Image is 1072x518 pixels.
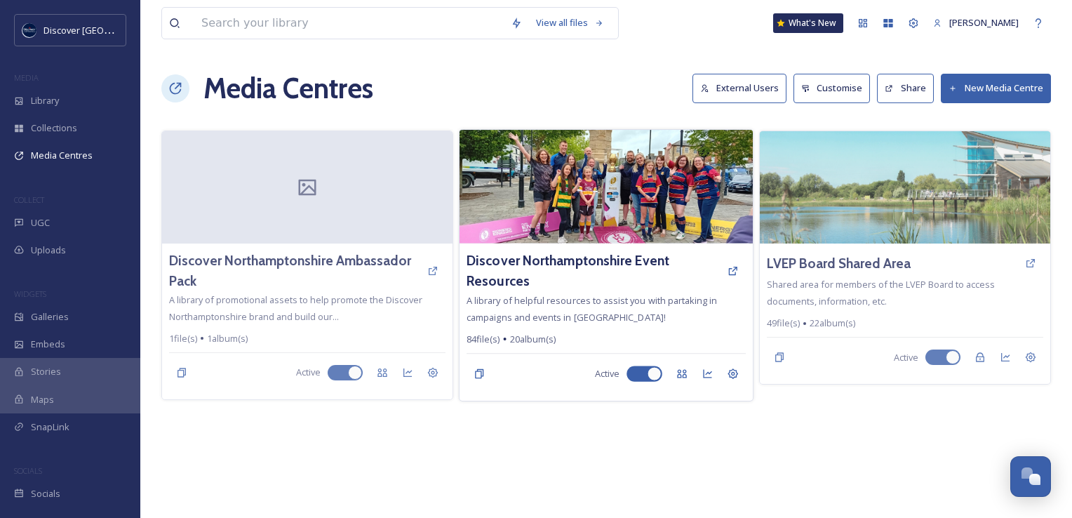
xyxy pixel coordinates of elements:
[169,293,422,323] span: A library of promotional assets to help promote the Discover Northamptonshire brand and build our...
[767,278,995,307] span: Shared area for members of the LVEP Board to access documents, information, etc.
[760,131,1050,244] img: Stanwick%20Lakes.jpg
[894,351,918,364] span: Active
[31,310,69,324] span: Galleries
[773,13,843,33] a: What's New
[31,94,59,107] span: Library
[595,367,619,380] span: Active
[22,23,36,37] img: Untitled%20design%20%282%29.png
[767,317,800,330] span: 49 file(s)
[949,16,1019,29] span: [PERSON_NAME]
[31,420,69,434] span: SnapLink
[767,253,911,274] a: LVEP Board Shared Area
[467,251,721,291] a: Discover Northamptonshire Event Resources
[510,333,556,346] span: 20 album(s)
[14,194,44,205] span: COLLECT
[14,288,46,299] span: WIDGETS
[296,366,321,379] span: Active
[31,216,50,230] span: UGC
[207,332,248,345] span: 1 album(s)
[31,244,66,257] span: Uploads
[169,251,420,291] a: Discover Northamptonshire Ambassador Pack
[203,67,373,109] h1: Media Centres
[467,333,500,346] span: 84 file(s)
[31,487,60,500] span: Socials
[460,130,753,244] img: shared%20image.jpg
[692,74,793,102] a: External Users
[1010,456,1051,497] button: Open Chat
[793,74,878,102] a: Customise
[14,465,42,476] span: SOCIALS
[194,8,504,39] input: Search your library
[529,9,611,36] a: View all files
[31,338,65,351] span: Embeds
[793,74,871,102] button: Customise
[926,9,1026,36] a: [PERSON_NAME]
[810,317,855,330] span: 22 album(s)
[31,365,61,378] span: Stories
[877,74,934,102] button: Share
[31,121,77,135] span: Collections
[941,74,1051,102] button: New Media Centre
[43,23,171,36] span: Discover [GEOGRAPHIC_DATA]
[169,332,197,345] span: 1 file(s)
[467,293,718,323] span: A library of helpful resources to assist you with partaking in campaigns and events in [GEOGRAPHI...
[31,393,54,406] span: Maps
[14,72,39,83] span: MEDIA
[31,149,93,162] span: Media Centres
[692,74,786,102] button: External Users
